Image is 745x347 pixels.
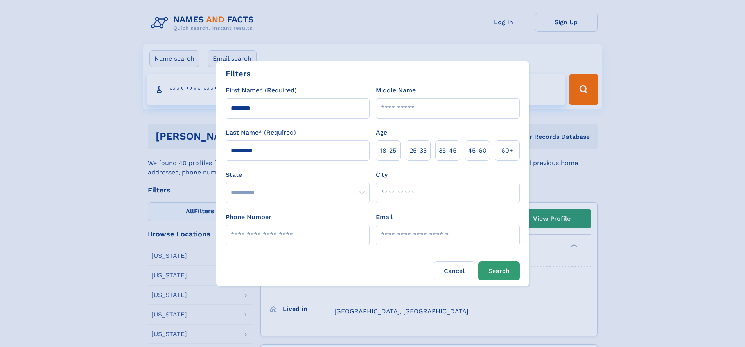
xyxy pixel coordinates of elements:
[434,261,475,280] label: Cancel
[439,146,456,155] span: 35‑45
[226,170,370,180] label: State
[226,68,251,79] div: Filters
[376,212,393,222] label: Email
[226,86,297,95] label: First Name* (Required)
[376,86,416,95] label: Middle Name
[380,146,396,155] span: 18‑25
[409,146,427,155] span: 25‑35
[478,261,520,280] button: Search
[376,170,388,180] label: City
[501,146,513,155] span: 60+
[468,146,486,155] span: 45‑60
[376,128,387,137] label: Age
[226,128,296,137] label: Last Name* (Required)
[226,212,271,222] label: Phone Number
